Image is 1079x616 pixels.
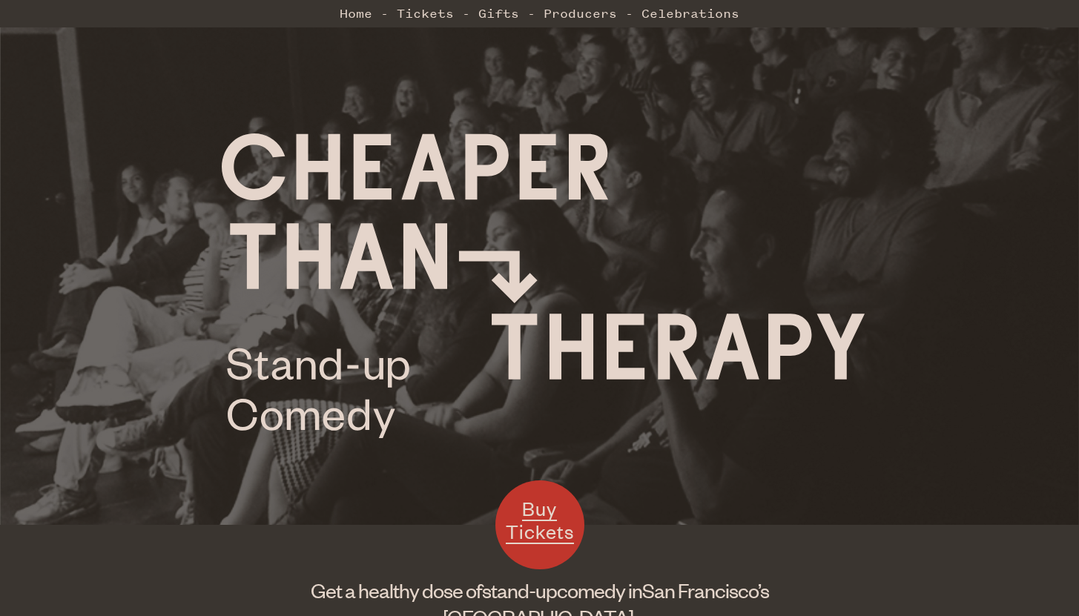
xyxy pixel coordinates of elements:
a: Buy Tickets [495,480,584,569]
span: Buy Tickets [506,496,574,544]
img: Cheaper Than Therapy logo [222,133,865,438]
span: San Francisco’s [642,577,769,603]
span: stand-up [482,577,557,603]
